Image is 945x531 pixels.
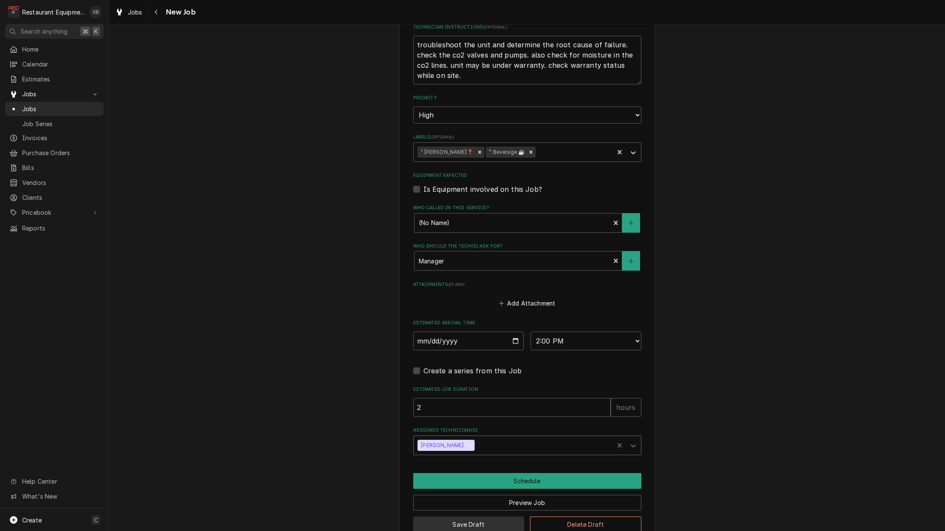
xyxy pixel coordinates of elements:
span: ( optional ) [430,135,454,139]
span: Search anything [20,27,67,36]
label: Equipment Expected [413,172,641,179]
span: ⌘ [82,27,88,36]
span: Pricebook [22,208,87,217]
div: GB [90,6,101,18]
a: Purchase Orders [5,146,104,160]
span: C [94,516,98,525]
div: Estimated Job Duration [413,386,641,416]
span: What's New [22,492,99,501]
label: Priority [413,95,641,101]
span: Estimates [22,75,99,84]
div: Technician Instructions [413,24,641,84]
a: Invoices [5,131,104,145]
a: Home [5,42,104,56]
input: Date [413,332,524,350]
div: Who should the tech(s) ask for? [413,243,641,271]
div: hours [611,398,641,417]
a: Clients [5,190,104,205]
button: Schedule [413,473,641,489]
a: Estimates [5,72,104,86]
svg: Create New Contact [629,258,634,264]
label: Attachments [413,281,641,288]
span: New Job [163,6,196,18]
div: Priority [413,95,641,123]
span: Calendar [22,60,99,69]
button: Create New Contact [622,251,640,271]
span: Invoices [22,133,99,142]
a: Vendors [5,176,104,190]
button: Preview Job [413,495,641,511]
div: [PERSON_NAME] [417,440,465,451]
label: Who called in this service? [413,205,641,211]
div: ¹ [PERSON_NAME]📍 [417,147,475,158]
label: Estimated Job Duration [413,386,641,393]
div: Button Group Row [413,473,641,489]
label: Is Equipment involved on this Job? [423,184,542,194]
div: Equipment Expected [413,172,641,194]
button: Create New Contact [622,213,640,233]
div: Button Group Row [413,489,641,511]
label: Create a series from this Job [423,366,522,376]
span: Bills [22,163,99,172]
span: Jobs [22,89,87,98]
span: Create [22,517,42,524]
button: Search anything⌘K [5,24,104,39]
div: Remove ¹ Beckley📍 [475,147,484,158]
a: Reports [5,221,104,235]
a: Bills [5,161,104,175]
span: K [94,27,98,36]
span: Home [22,45,99,54]
div: Attachments [413,281,641,309]
textarea: troubleshoot the unit and determine the root cause of failure. check the co2 valves and pumps. al... [413,36,641,84]
a: Go to Help Center [5,474,104,488]
div: Restaurant Equipment Diagnostics [22,8,85,17]
button: Navigate back [150,5,163,19]
div: Remove Donovan Pruitt [465,440,475,451]
span: Jobs [22,104,99,113]
a: Job Series [5,117,104,131]
div: Restaurant Equipment Diagnostics's Avatar [8,6,20,18]
span: Vendors [22,178,99,187]
div: Assigned Technician(s) [413,427,641,455]
a: Go to Pricebook [5,205,104,219]
button: Add Attachment [497,297,557,309]
a: Go to Jobs [5,87,104,101]
label: Who should the tech(s) ask for? [413,243,641,250]
span: Reports [22,224,99,233]
div: ⁴ Beverage ☕ [486,147,526,158]
span: Help Center [22,477,99,486]
span: Jobs [128,8,142,17]
div: Estimated Arrival Time [413,320,641,350]
label: Assigned Technician(s) [413,427,641,434]
div: Labels [413,134,641,162]
label: Technician Instructions [413,24,641,31]
label: Estimated Arrival Time [413,320,641,326]
span: Purchase Orders [22,148,99,157]
label: Labels [413,134,641,141]
span: Job Series [22,119,99,128]
a: Jobs [5,102,104,116]
a: Jobs [112,5,146,19]
div: Who called in this service? [413,205,641,232]
a: Go to What's New [5,489,104,503]
div: Remove ⁴ Beverage ☕ [526,147,536,158]
span: Clients [22,193,99,202]
span: ( optional ) [483,25,507,29]
div: Gary Beaver's Avatar [90,6,101,18]
span: ( if any ) [448,282,464,287]
svg: Create New Contact [629,220,634,226]
div: R [8,6,20,18]
a: Calendar [5,57,104,71]
select: Time Select [530,332,641,350]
